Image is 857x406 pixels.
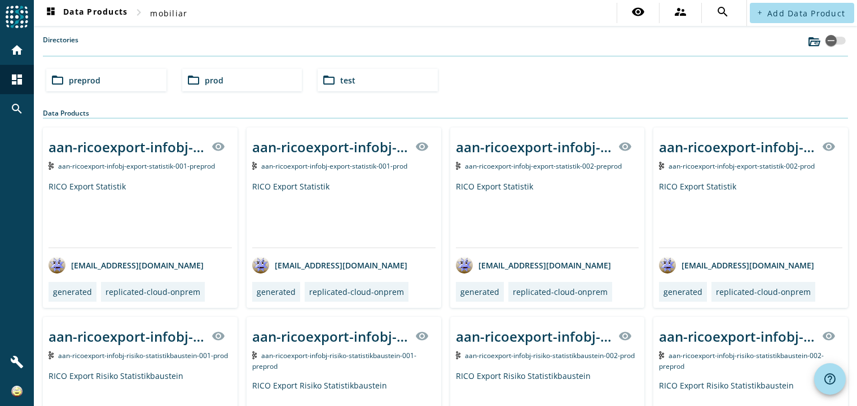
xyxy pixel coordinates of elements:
[823,372,837,386] mat-icon: help_outline
[456,351,461,359] img: Kafka Topic: aan-ricoexport-infobj-risiko-statistikbaustein-002-prod
[659,181,842,248] div: RICO Export Statistik
[465,161,622,171] span: Kafka Topic: aan-ricoexport-infobj-export-statistik-002-preprod
[252,327,408,346] div: aan-ricoexport-infobj-risiko-statistikbaustein-001-_stage_
[822,140,836,153] mat-icon: visibility
[659,327,815,346] div: aan-ricoexport-infobj-risiko-statistikbaustein-002-_stage_
[669,161,815,171] span: Kafka Topic: aan-ricoexport-infobj-export-statistik-002-prod
[415,329,429,343] mat-icon: visibility
[456,257,611,273] div: [EMAIL_ADDRESS][DOMAIN_NAME]
[252,257,407,273] div: [EMAIL_ADDRESS][DOMAIN_NAME]
[757,10,763,16] mat-icon: add
[456,327,612,346] div: aan-ricoexport-infobj-risiko-statistikbaustein-002-_stage_
[132,6,146,19] mat-icon: chevron_right
[460,286,499,297] div: generated
[44,6,128,20] span: Data Products
[58,161,215,171] span: Kafka Topic: aan-ricoexport-infobj-export-statistik-001-preprod
[456,257,473,273] img: avatar
[674,5,687,19] mat-icon: supervisor_account
[10,102,24,116] mat-icon: search
[44,6,58,20] mat-icon: dashboard
[261,161,407,171] span: Kafka Topic: aan-ricoexport-infobj-export-statistik-001-prod
[150,8,187,19] span: mobiliar
[212,140,225,153] mat-icon: visibility
[456,138,612,156] div: aan-ricoexport-infobj-export-statistik-002-_stage_
[146,3,192,23] button: mobiliar
[659,257,676,273] img: avatar
[252,181,436,248] div: RICO Export Statistik
[49,181,232,248] div: RICO Export Statistik
[716,286,811,297] div: replicated-cloud-onprem
[187,73,200,87] mat-icon: folder_open
[252,351,417,371] span: Kafka Topic: aan-ricoexport-infobj-risiko-statistikbaustein-001-preprod
[49,351,54,359] img: Kafka Topic: aan-ricoexport-infobj-risiko-statistikbaustein-001-prod
[51,73,64,87] mat-icon: folder_open
[10,355,24,369] mat-icon: build
[6,6,28,28] img: spoud-logo.svg
[767,8,845,19] span: Add Data Product
[631,5,645,19] mat-icon: visibility
[10,73,24,86] mat-icon: dashboard
[659,257,814,273] div: [EMAIL_ADDRESS][DOMAIN_NAME]
[43,35,78,56] label: Directories
[309,286,404,297] div: replicated-cloud-onprem
[663,286,702,297] div: generated
[212,329,225,343] mat-icon: visibility
[58,351,228,360] span: Kafka Topic: aan-ricoexport-infobj-risiko-statistikbaustein-001-prod
[49,257,204,273] div: [EMAIL_ADDRESS][DOMAIN_NAME]
[659,162,664,170] img: Kafka Topic: aan-ricoexport-infobj-export-statistik-002-prod
[513,286,608,297] div: replicated-cloud-onprem
[252,351,257,359] img: Kafka Topic: aan-ricoexport-infobj-risiko-statistikbaustein-001-preprod
[465,351,635,360] span: Kafka Topic: aan-ricoexport-infobj-risiko-statistikbaustein-002-prod
[53,286,92,297] div: generated
[106,286,200,297] div: replicated-cloud-onprem
[750,3,854,23] button: Add Data Product
[456,181,639,248] div: RICO Export Statistik
[69,75,100,86] span: preprod
[252,257,269,273] img: avatar
[659,351,824,371] span: Kafka Topic: aan-ricoexport-infobj-risiko-statistikbaustein-002-preprod
[39,3,132,23] button: Data Products
[415,140,429,153] mat-icon: visibility
[257,286,296,297] div: generated
[49,327,205,346] div: aan-ricoexport-infobj-risiko-statistikbaustein-001-_stage_
[456,162,461,170] img: Kafka Topic: aan-ricoexport-infobj-export-statistik-002-preprod
[659,138,815,156] div: aan-ricoexport-infobj-export-statistik-002-_stage_
[49,162,54,170] img: Kafka Topic: aan-ricoexport-infobj-export-statistik-001-preprod
[205,75,223,86] span: prod
[11,386,23,397] img: af918c374769b9f2fc363c81ec7e3749
[822,329,836,343] mat-icon: visibility
[340,75,355,86] span: test
[49,257,65,273] img: avatar
[322,73,336,87] mat-icon: folder_open
[716,5,729,19] mat-icon: search
[659,351,664,359] img: Kafka Topic: aan-ricoexport-infobj-risiko-statistikbaustein-002-preprod
[618,329,632,343] mat-icon: visibility
[49,138,205,156] div: aan-ricoexport-infobj-export-statistik-001-_stage_
[43,108,848,118] div: Data Products
[252,162,257,170] img: Kafka Topic: aan-ricoexport-infobj-export-statistik-001-prod
[10,43,24,57] mat-icon: home
[618,140,632,153] mat-icon: visibility
[252,138,408,156] div: aan-ricoexport-infobj-export-statistik-001-_stage_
